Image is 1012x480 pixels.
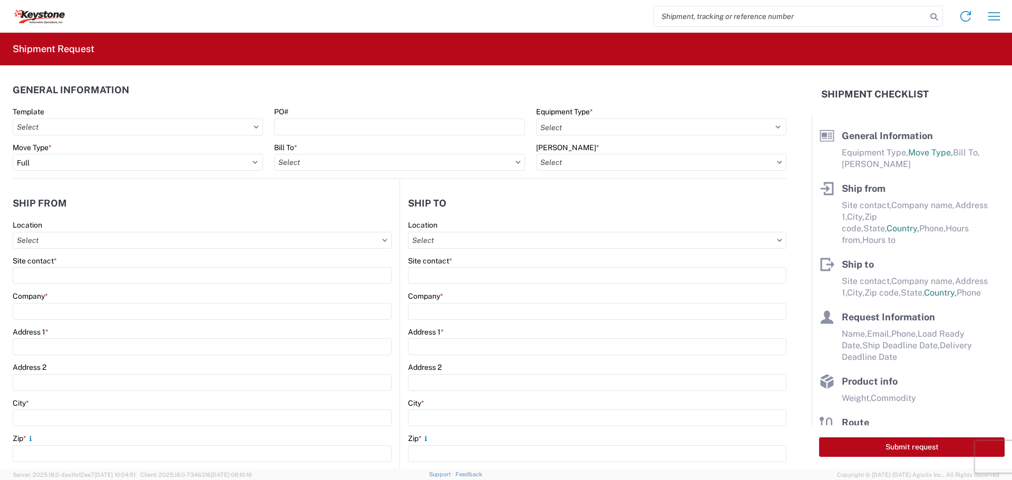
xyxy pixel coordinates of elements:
[842,259,874,270] span: Ship to
[842,376,898,387] span: Product info
[274,143,297,152] label: Bill To
[867,329,891,339] span: Email,
[13,472,135,478] span: Server: 2025.18.0-daa1fe12ee7
[536,154,786,171] input: Select
[862,235,896,245] span: Hours to
[13,198,67,209] h2: Ship from
[13,327,48,337] label: Address 1
[654,6,927,26] input: Shipment, tracking or reference number
[864,288,901,298] span: Zip code,
[842,417,869,428] span: Route
[13,43,94,55] h2: Shipment Request
[536,107,593,116] label: Equipment Type
[274,154,524,171] input: Select
[819,437,1005,457] button: Submit request
[847,212,864,222] span: City,
[13,107,44,116] label: Template
[13,291,48,301] label: Company
[455,471,482,477] a: Feedback
[842,200,891,210] span: Site contact,
[94,472,135,478] span: [DATE] 10:04:51
[13,220,42,230] label: Location
[842,130,933,141] span: General Information
[13,256,57,266] label: Site contact
[13,434,35,443] label: Zip
[13,119,263,135] input: Select
[408,434,430,443] label: Zip
[211,472,252,478] span: [DATE] 08:10:16
[842,148,908,158] span: Equipment Type,
[842,311,935,322] span: Request Information
[891,200,955,210] span: Company name,
[837,470,999,479] span: Copyright © [DATE]-[DATE] Agistix Inc., All Rights Reserved
[408,256,452,266] label: Site contact
[847,288,864,298] span: City,
[901,288,924,298] span: State,
[13,85,129,95] h2: General Information
[408,291,443,301] label: Company
[140,472,252,478] span: Client: 2025.18.0-7346316
[13,398,29,408] label: City
[891,276,955,286] span: Company name,
[13,143,52,152] label: Move Type
[274,107,288,116] label: PO#
[536,143,599,152] label: [PERSON_NAME]
[408,220,437,230] label: Location
[408,363,442,372] label: Address 2
[863,223,887,233] span: State,
[908,148,953,158] span: Move Type,
[924,288,957,298] span: Country,
[862,340,940,350] span: Ship Deadline Date,
[871,393,916,403] span: Commodity
[408,398,424,408] label: City
[842,276,891,286] span: Site contact,
[842,183,885,194] span: Ship from
[408,327,444,337] label: Address 1
[957,288,981,298] span: Phone
[842,393,871,403] span: Weight,
[891,329,918,339] span: Phone,
[887,223,919,233] span: Country,
[842,159,911,169] span: [PERSON_NAME]
[842,329,867,339] span: Name,
[13,232,392,249] input: Select
[13,363,46,372] label: Address 2
[408,232,786,249] input: Select
[429,471,455,477] a: Support
[821,88,929,101] h2: Shipment Checklist
[408,198,446,209] h2: Ship to
[919,223,946,233] span: Phone,
[953,148,980,158] span: Bill To,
